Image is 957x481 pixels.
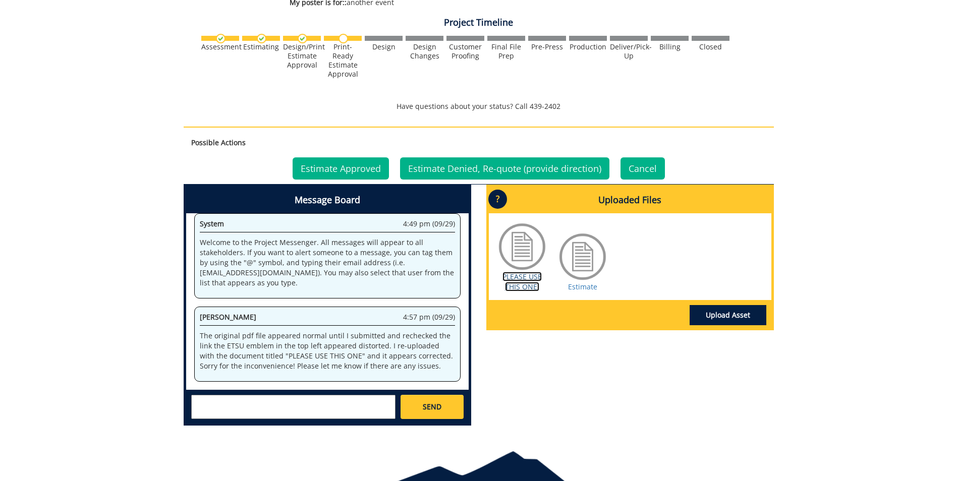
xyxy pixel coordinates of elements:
[446,42,484,61] div: Customer Proofing
[324,42,362,79] div: Print-Ready Estimate Approval
[339,34,348,43] img: no
[489,187,771,213] h4: Uploaded Files
[621,157,665,179] a: Cancel
[200,331,455,371] p: The original pdf file appeared normal until I submitted and rechecked the link the ETSU emblem in...
[257,34,266,43] img: checkmark
[406,42,443,61] div: Design Changes
[488,190,507,209] p: ?
[502,272,542,291] a: PLEASE USE THIS ONE!
[216,34,226,43] img: checkmark
[423,402,441,412] span: SEND
[690,305,766,325] a: Upload Asset
[201,42,239,51] div: Assessment
[186,187,469,213] h4: Message Board
[651,42,689,51] div: Billing
[191,138,246,147] strong: Possible Actions
[184,101,774,111] p: Have questions about your status? Call 439-2402
[403,219,455,229] span: 4:49 pm (09/29)
[403,312,455,322] span: 4:57 pm (09/29)
[200,312,256,322] span: [PERSON_NAME]
[610,42,648,61] div: Deliver/Pick-Up
[242,42,280,51] div: Estimating
[191,395,396,419] textarea: messageToSend
[569,42,607,51] div: Production
[528,42,566,51] div: Pre-Press
[293,157,389,179] a: Estimate Approved
[200,219,224,228] span: System
[400,157,609,179] a: Estimate Denied, Re-quote (provide direction)
[200,237,455,288] p: Welcome to the Project Messenger. All messages will appear to all stakeholders. If you want to al...
[568,282,597,291] a: Estimate
[283,42,321,70] div: Design/Print Estimate Approval
[298,34,307,43] img: checkmark
[692,42,729,51] div: Closed
[487,42,525,61] div: Final File Prep
[365,42,403,51] div: Design
[184,18,774,28] h4: Project Timeline
[401,395,463,419] a: SEND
